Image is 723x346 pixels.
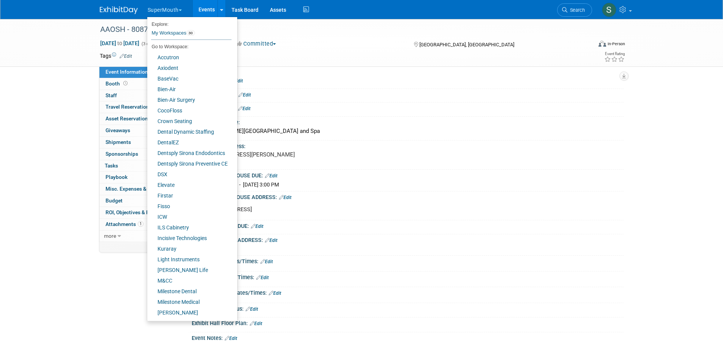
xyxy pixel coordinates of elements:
[147,95,232,105] a: Bien-Air Surgery
[147,84,232,95] a: Bien-Air
[147,190,232,201] a: Firstar
[238,92,251,98] a: Edit
[99,219,178,230] a: Attachments1
[147,116,232,126] a: Crown Seating
[147,307,232,318] a: [PERSON_NAME]
[147,137,232,148] a: DentalEZ
[147,243,232,254] a: Kuraray
[147,20,232,27] li: Explore:
[260,259,273,264] a: Edit
[192,220,624,230] div: DIRECT SHIPPING DUE:
[599,41,606,47] img: Format-Inperson.png
[99,207,178,218] a: ROI, Objectives & ROO
[147,63,232,73] a: Axiodent
[192,117,624,126] div: Event Venue Name:
[104,233,116,239] span: more
[99,113,178,125] a: Asset Reservations7
[106,139,131,145] span: Shipments
[105,163,118,169] span: Tasks
[106,209,156,215] span: ROI, Objectives & ROO
[147,318,232,329] a: Odne
[99,78,178,90] a: Booth
[99,231,178,242] a: more
[602,3,616,17] img: Samantha Meyers
[198,202,540,217] div: [STREET_ADDRESS]
[100,52,132,60] td: Tags
[547,39,625,51] div: Event Format
[147,286,232,297] a: Milestone Dental
[138,221,143,227] span: 1
[106,81,129,87] span: Booth
[99,149,178,160] a: Sponsorships
[147,275,232,286] a: M&CC
[106,186,165,192] span: Misc. Expenses & Credits
[192,75,624,85] div: Event Website:
[106,174,128,180] span: Playbook
[151,27,232,39] a: My Workspaces30
[122,81,129,86] span: Booth not reserved yet
[99,172,178,183] a: Playbook
[99,160,178,172] a: Tasks
[230,78,243,84] a: Edit
[147,297,232,307] a: Milestone Medical
[557,3,592,17] a: Search
[147,201,232,212] a: Fisso
[201,182,279,188] span: [DATE] 8:00 AM - [DATE] 3:00 PM
[106,115,158,122] span: Asset Reservations
[106,127,130,133] span: Giveaways
[251,224,263,229] a: Edit
[106,221,143,227] span: Attachments
[192,256,624,265] div: Booth Set-up Dates/Times:
[100,40,140,47] span: [DATE] [DATE]
[186,30,195,36] span: 30
[147,42,232,52] li: Go to Workspace:
[106,92,117,98] span: Staff
[192,141,624,150] div: Event Venue Address:
[141,41,157,46] span: (3 days)
[147,52,232,63] a: Accutron
[192,272,624,281] div: Exhibit Hall Dates/Times:
[147,169,232,180] a: DSX
[197,125,618,137] div: [PERSON_NAME][GEOGRAPHIC_DATA] and Spa
[147,180,232,190] a: Elevate
[607,41,625,47] div: In-Person
[279,195,291,200] a: Edit
[120,54,132,59] a: Edit
[192,103,624,112] div: Show Forms Due::
[147,265,232,275] a: [PERSON_NAME] Life
[192,287,624,297] div: Booth Dismantle Dates/Times:
[147,158,232,169] a: Dentsply Sirona Preventive CE
[265,238,277,243] a: Edit
[225,336,237,341] a: Edit
[147,254,232,265] a: Light Instruments
[192,234,624,244] div: DIRECT SHIPPING ADDRESS:
[419,42,514,47] span: [GEOGRAPHIC_DATA], [GEOGRAPHIC_DATA]
[99,137,178,148] a: Shipments
[200,151,363,158] pre: [STREET_ADDRESS][PERSON_NAME]
[99,90,178,101] a: Staff
[604,52,625,56] div: Event Rating
[106,151,138,157] span: Sponsorships
[147,233,232,243] a: Incisive Technologies
[116,40,123,46] span: to
[106,197,123,204] span: Budget
[147,126,232,137] a: Dental Dynamic Staffing
[147,73,232,84] a: BaseVac
[192,318,624,327] div: Exhibit Hall Floor Plan:
[99,101,178,113] a: Travel Reservations
[147,148,232,158] a: Dentsply Sirona Endodontics
[98,23,581,36] div: AAOSH - 80879-2025
[147,105,232,116] a: CocoFloss
[269,291,281,296] a: Edit
[99,125,178,136] a: Giveaways
[106,69,148,75] span: Event Information
[192,191,624,201] div: ADVANCE WAREHOUSE ADDRESS:
[192,332,624,342] div: Event Notes:
[99,66,178,78] a: Event Information
[147,212,232,222] a: ICW
[238,106,250,111] a: Edit
[106,104,152,110] span: Travel Reservations
[567,7,585,13] span: Search
[234,40,279,48] button: Committed
[256,275,269,280] a: Edit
